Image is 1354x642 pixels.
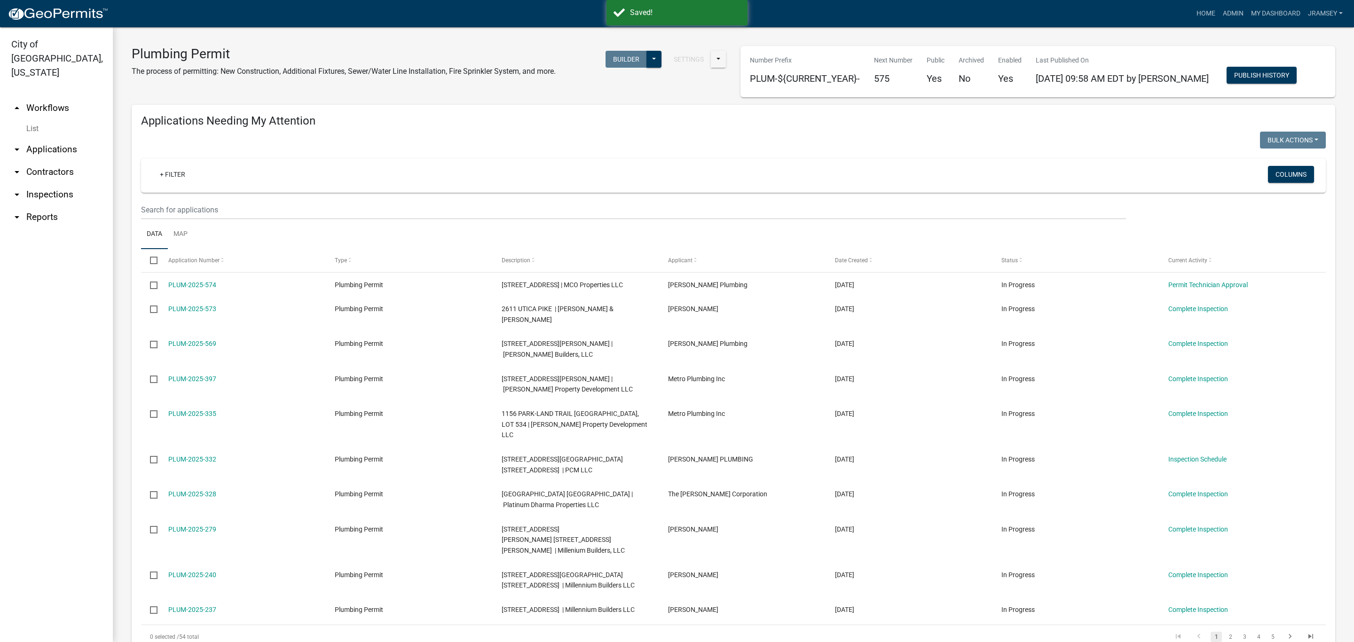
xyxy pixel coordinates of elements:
span: 2091 ASTER DRIVE 2091 Aster Drive | Millennium Builders LLC [502,571,635,589]
p: Next Number [874,55,913,65]
datatable-header-cell: Date Created [826,249,992,272]
span: 04/23/2025 [835,606,854,613]
p: Enabled [998,55,1022,65]
span: In Progress [1001,606,1035,613]
span: Description [502,257,530,264]
span: 05/19/2025 [835,525,854,533]
p: Archived [959,55,984,65]
span: Plumbing Permit [335,410,383,417]
a: PLUM-2025-240 [168,571,216,579]
span: Justin Stotts [668,571,718,579]
p: Public [927,55,945,65]
a: go to previous page [1190,632,1208,642]
a: Complete Inspection [1168,305,1228,313]
span: 10/15/2025 [835,281,854,289]
a: PLUM-2025-335 [168,410,216,417]
a: Complete Inspection [1168,410,1228,417]
datatable-header-cell: Description [492,249,659,272]
i: arrow_drop_down [11,189,23,200]
a: 4 [1253,632,1264,642]
button: Columns [1268,166,1314,183]
span: [DATE] 09:58 AM EDT by [PERSON_NAME] [1036,73,1209,84]
a: PLUM-2025-397 [168,375,216,383]
span: Plumbing Permit [335,571,383,579]
span: Date Created [835,257,868,264]
span: Greenwell Plumbing [668,340,748,347]
wm-modal-confirm: Workflow Publish History [1227,72,1297,80]
span: 06/13/2025 [835,410,854,417]
span: TOM SONDERGELD PLUMBING [668,455,753,463]
span: 1178 Dustin's Way, Lot 607 | Ellings Property Development LLC [502,375,633,393]
span: In Progress [1001,571,1035,579]
i: arrow_drop_down [11,211,23,223]
span: In Progress [1001,525,1035,533]
span: Jason Cochran [668,305,718,313]
h5: PLUM-${CURRENT_YEAR}- [750,73,860,84]
span: Plumbing Permit [335,525,383,533]
span: 10/14/2025 [835,340,854,347]
a: Complete Inspection [1168,571,1228,579]
span: Metro Plumbing Inc [668,410,725,417]
a: go to next page [1281,632,1299,642]
i: arrow_drop_down [11,144,23,155]
a: 2 [1225,632,1236,642]
span: Metro Plumbing Inc [668,375,725,383]
h5: No [959,73,984,84]
span: Application Number [168,257,220,264]
a: Complete Inspection [1168,606,1228,613]
a: PLUM-2025-574 [168,281,216,289]
span: 428 WATT STREET 428 Watt Street | Platinum Dharma Properties LLC [502,490,633,509]
button: Settings [666,51,711,68]
datatable-header-cell: Applicant [659,249,826,272]
a: Admin [1219,5,1247,23]
a: 5 [1267,632,1278,642]
a: jramsey [1304,5,1346,23]
h3: Plumbing Permit [132,46,556,62]
i: arrow_drop_down [11,166,23,178]
span: 06/12/2025 [835,455,854,463]
p: Last Published On [1036,55,1209,65]
p: Number Prefix [750,55,860,65]
span: 2611 UTICA PIKE | Estes Adam & Kari [502,305,614,323]
span: In Progress [1001,340,1035,347]
span: 229 HOPKINS LANE 229 Hopkins Lane | Millenium Builders, LLC [502,525,625,555]
a: + Filter [152,166,193,183]
input: Search for applications [141,200,1126,219]
i: arrow_drop_up [11,102,23,114]
span: Current Activity [1168,257,1207,264]
span: Plumbing Permit [335,606,383,613]
a: go to first page [1169,632,1187,642]
span: 10/15/2025 [835,305,854,313]
datatable-header-cell: Select [141,249,159,272]
button: Publish History [1227,67,1297,84]
span: 3017 CHARLESTOWN PIKE Building 5 | MCO Properties LLC [502,281,623,289]
a: Complete Inspection [1168,375,1228,383]
span: Plumbing Permit [335,490,383,498]
a: Complete Inspection [1168,490,1228,498]
a: Inspection Schedule [1168,455,1227,463]
h4: Applications Needing My Attention [141,114,1326,128]
span: The Stemler Corporation [668,490,767,498]
datatable-header-cell: Application Number [159,249,326,272]
a: Complete Inspection [1168,340,1228,347]
span: Type [335,257,347,264]
span: 300 PEARL ST. 300 Pearl Street | PCM LLC [502,455,623,474]
span: 07/18/2025 [835,375,854,383]
a: 3 [1239,632,1250,642]
span: Plumbing Permit [335,340,383,347]
span: Plumbing Permit [335,375,383,383]
span: 06/11/2025 [835,490,854,498]
a: go to last page [1302,632,1320,642]
span: In Progress [1001,490,1035,498]
span: Status [1001,257,1018,264]
a: Data [141,219,168,250]
h5: Yes [927,73,945,84]
div: Saved! [630,7,740,18]
a: PLUM-2025-573 [168,305,216,313]
span: 2085 ASTER DRIVE 2085 Aster Drive | Millennium Builders LLC [502,606,635,613]
span: Plumbing Permit [335,305,383,313]
span: 0 selected / [150,634,179,640]
a: PLUM-2025-332 [168,455,216,463]
h5: 575 [874,73,913,84]
span: 1156 PARK-LAND TRAIL 1156 Parkland Trail, LOT 534 | Ellings Property Development LLC [502,410,647,439]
